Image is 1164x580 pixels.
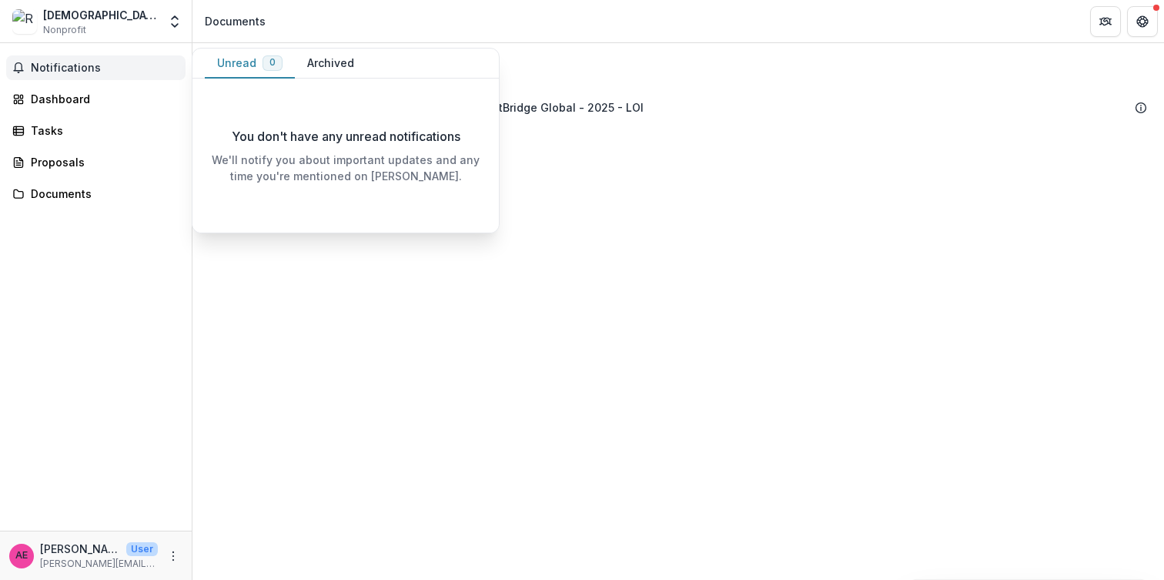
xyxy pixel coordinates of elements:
a: Documents [6,181,186,206]
button: Partners [1090,6,1121,37]
div: [DEMOGRAPHIC_DATA] [43,7,158,23]
div: Documents [205,13,266,29]
span: Notifications [31,62,179,75]
img: Resurrection Church [12,9,37,34]
a: Proposals [6,149,186,175]
p: [PERSON_NAME] [40,541,120,557]
button: Open entity switcher [164,6,186,37]
span: 0 [269,57,276,68]
div: Documents [31,186,173,202]
div: Anna English [15,551,28,561]
div: [DEMOGRAPHIC_DATA], receiving funds via TrustBridge Global - 2025 - LOI [203,93,1153,122]
div: Proposals [31,154,173,170]
a: Dashboard [6,86,186,112]
button: More [164,547,182,565]
button: Get Help [1127,6,1158,37]
button: Notifications [6,55,186,80]
p: You don't have any unread notifications [232,127,460,146]
button: Unread [205,49,295,79]
nav: breadcrumb [199,10,272,32]
span: Nonprofit [43,23,86,37]
div: Tasks [31,122,173,139]
p: User [126,542,158,556]
div: Dashboard [31,91,173,107]
a: Tasks [6,118,186,143]
button: Archived [295,49,366,79]
p: [PERSON_NAME][EMAIL_ADDRESS][DOMAIN_NAME] [40,557,158,571]
p: We'll notify you about important updates and any time you're mentioned on [PERSON_NAME]. [205,152,487,184]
